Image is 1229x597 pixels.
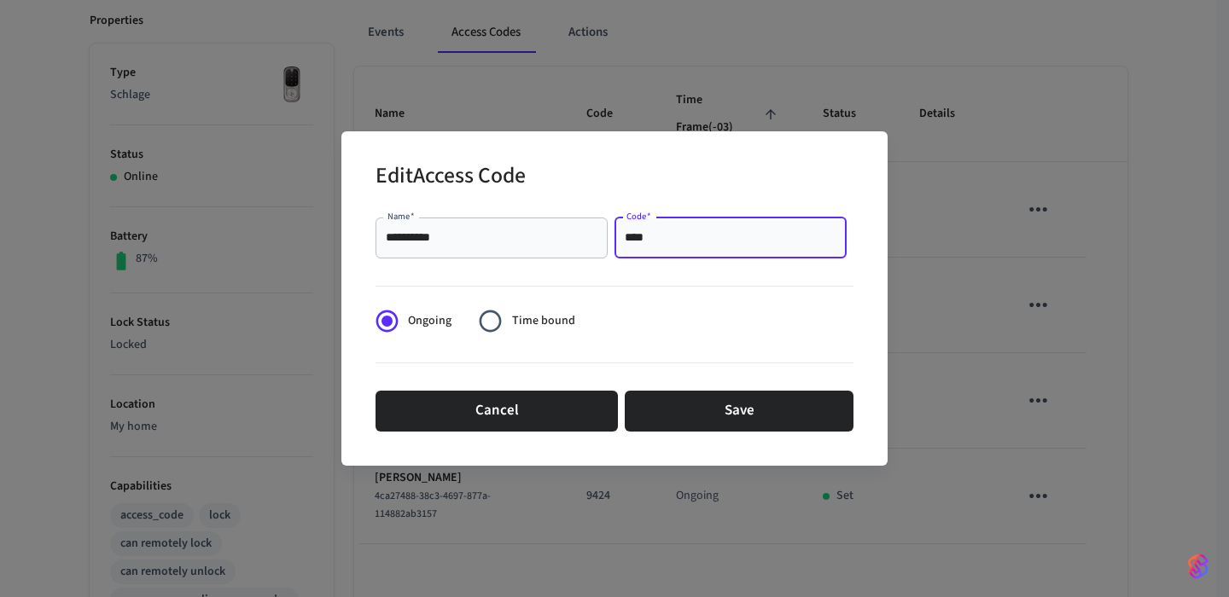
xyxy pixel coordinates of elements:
h2: Edit Access Code [376,152,526,204]
label: Name [387,210,415,223]
button: Cancel [376,391,618,432]
span: Time bound [512,312,575,330]
img: SeamLogoGradient.69752ec5.svg [1188,553,1209,580]
span: Ongoing [408,312,451,330]
button: Save [625,391,853,432]
label: Code [626,210,651,223]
